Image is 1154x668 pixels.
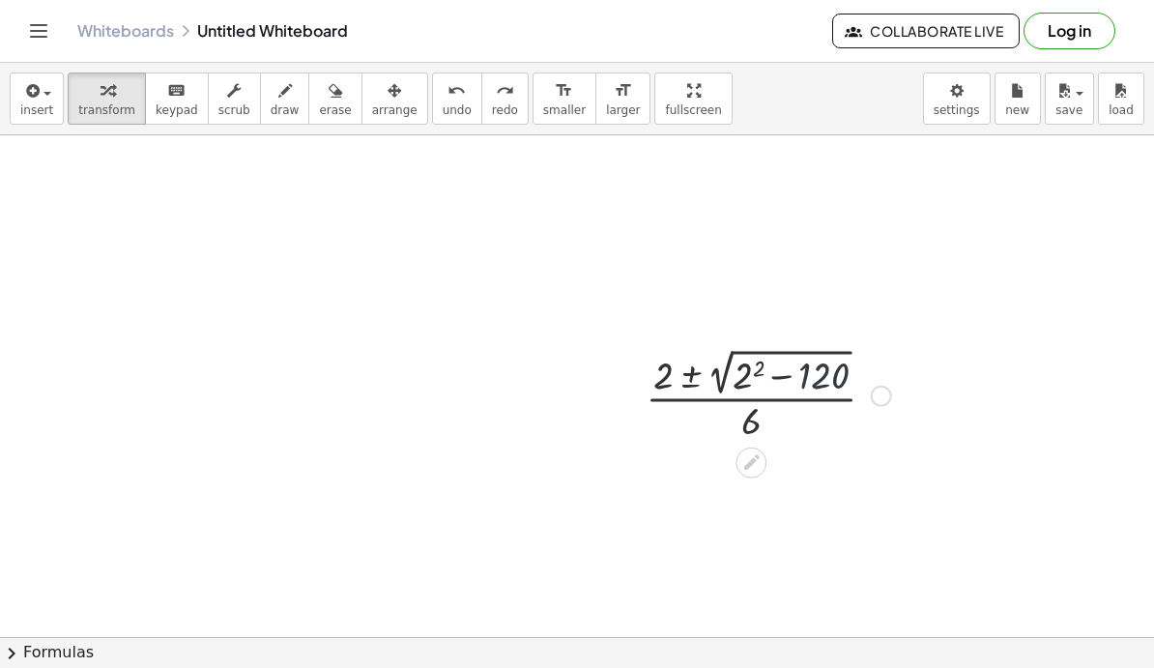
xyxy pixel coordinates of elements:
[832,14,1020,48] button: Collaborate Live
[372,103,418,117] span: arrange
[481,73,529,125] button: redoredo
[995,73,1041,125] button: new
[208,73,261,125] button: scrub
[218,103,250,117] span: scrub
[1005,103,1029,117] span: new
[496,79,514,102] i: redo
[492,103,518,117] span: redo
[555,79,573,102] i: format_size
[447,79,466,102] i: undo
[432,73,482,125] button: undoundo
[1045,73,1094,125] button: save
[23,15,54,46] button: Toggle navigation
[1024,13,1115,49] button: Log in
[736,447,766,478] div: Edit math
[10,73,64,125] button: insert
[20,103,53,117] span: insert
[934,103,980,117] span: settings
[665,103,721,117] span: fullscreen
[1055,103,1082,117] span: save
[271,103,300,117] span: draw
[1109,103,1134,117] span: load
[533,73,596,125] button: format_sizesmaller
[923,73,991,125] button: settings
[361,73,428,125] button: arrange
[595,73,650,125] button: format_sizelarger
[654,73,732,125] button: fullscreen
[68,73,146,125] button: transform
[78,103,135,117] span: transform
[308,73,361,125] button: erase
[260,73,310,125] button: draw
[145,73,209,125] button: keyboardkeypad
[77,21,174,41] a: Whiteboards
[1098,73,1144,125] button: load
[849,22,1003,40] span: Collaborate Live
[543,103,586,117] span: smaller
[156,103,198,117] span: keypad
[606,103,640,117] span: larger
[614,79,632,102] i: format_size
[167,79,186,102] i: keyboard
[319,103,351,117] span: erase
[443,103,472,117] span: undo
